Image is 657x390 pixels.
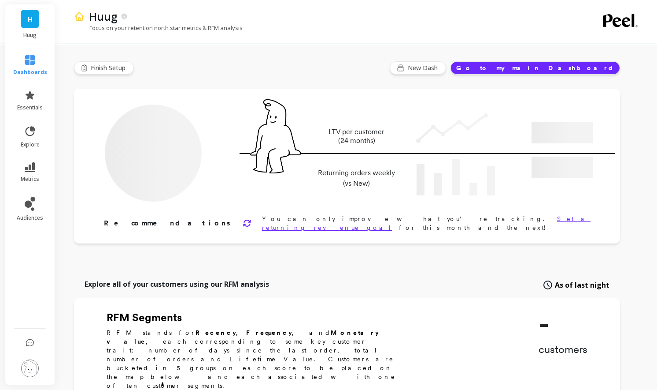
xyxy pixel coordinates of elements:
button: New Dash [390,61,446,75]
p: Huug [14,32,46,39]
p: customers [539,342,587,356]
span: New Dash [408,64,440,72]
b: Frequency [246,329,292,336]
img: header icon [74,11,85,22]
span: H [28,14,33,24]
p: You can only improve what you’re tracking. for this month and the next! [262,214,592,232]
span: dashboards [13,69,47,76]
button: Go to my main Dashboard [450,61,620,75]
span: audiences [17,214,43,221]
p: Huug [89,9,118,24]
p: LTV per customer (24 months) [315,127,398,145]
span: As of last night [555,280,609,290]
span: Finish Setup [91,64,128,72]
span: essentials [17,104,43,111]
img: profile picture [21,360,39,377]
b: Recency [196,329,236,336]
span: explore [21,141,40,148]
p: Recommendations [104,218,232,229]
p: RFM stands for , , and , each corresponding to some key customer trait: number of days since the ... [107,328,406,390]
button: Finish Setup [74,61,134,75]
h2: RFM Segments [107,311,406,325]
p: - [539,311,587,337]
p: Returning orders weekly (vs New) [315,168,398,189]
img: pal seatted on line [250,99,301,173]
span: metrics [21,176,39,183]
p: Explore all of your customers using our RFM analysis [85,279,269,289]
p: Focus on your retention north star metrics & RFM analysis [74,24,243,32]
